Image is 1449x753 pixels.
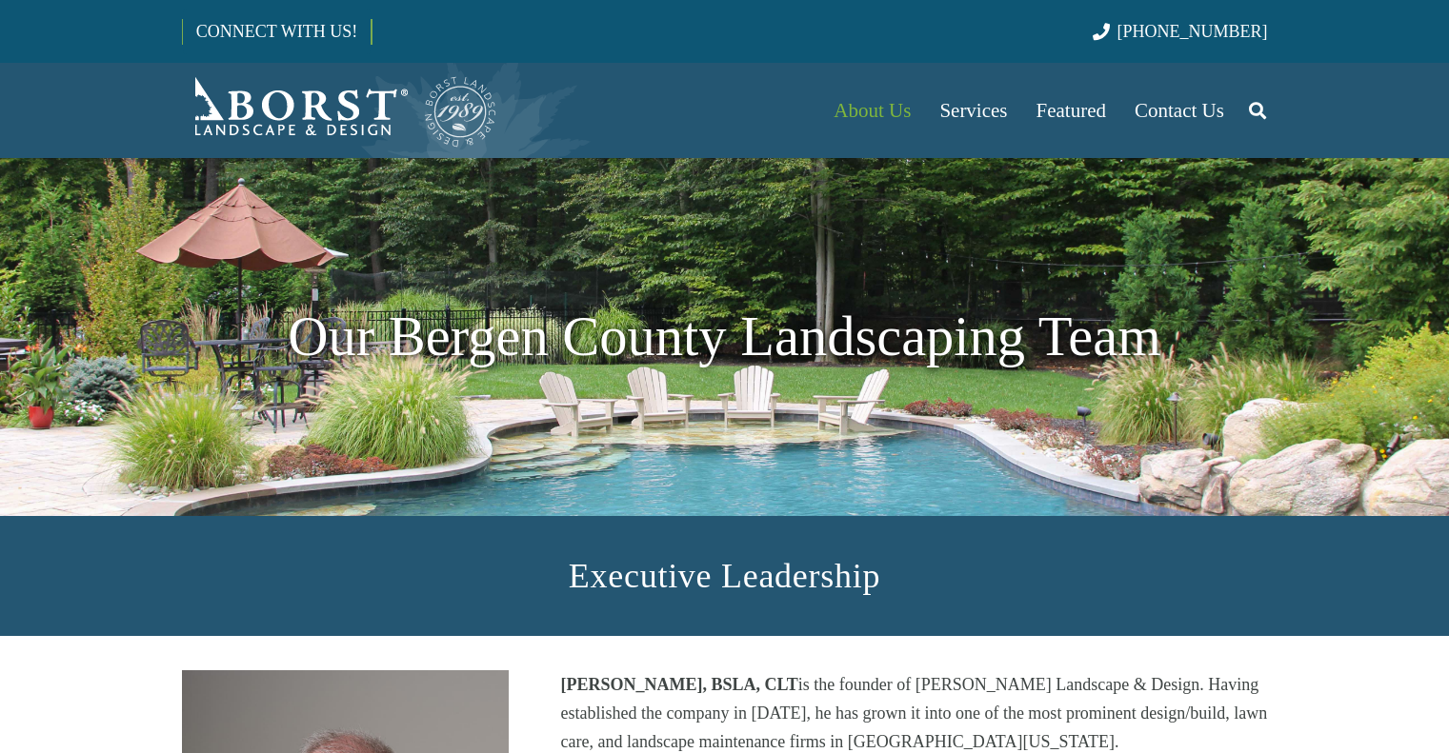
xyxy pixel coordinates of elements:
a: Borst-Logo [182,72,498,149]
a: CONNECT WITH US! [183,9,371,54]
strong: [PERSON_NAME], BSLA, CLT [560,675,797,694]
span: [PHONE_NUMBER] [1117,22,1268,41]
a: Services [925,63,1021,158]
a: Search [1238,87,1277,134]
h2: Executive Leadership [182,550,1268,602]
span: Services [939,99,1007,122]
span: About Us [834,99,911,122]
a: About Us [819,63,925,158]
span: Contact Us [1135,99,1224,122]
a: Featured [1022,63,1120,158]
a: [PHONE_NUMBER] [1093,22,1267,41]
a: Contact Us [1120,63,1238,158]
span: Featured [1036,99,1106,122]
h1: Our Bergen County Landscaping Team [182,295,1268,379]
